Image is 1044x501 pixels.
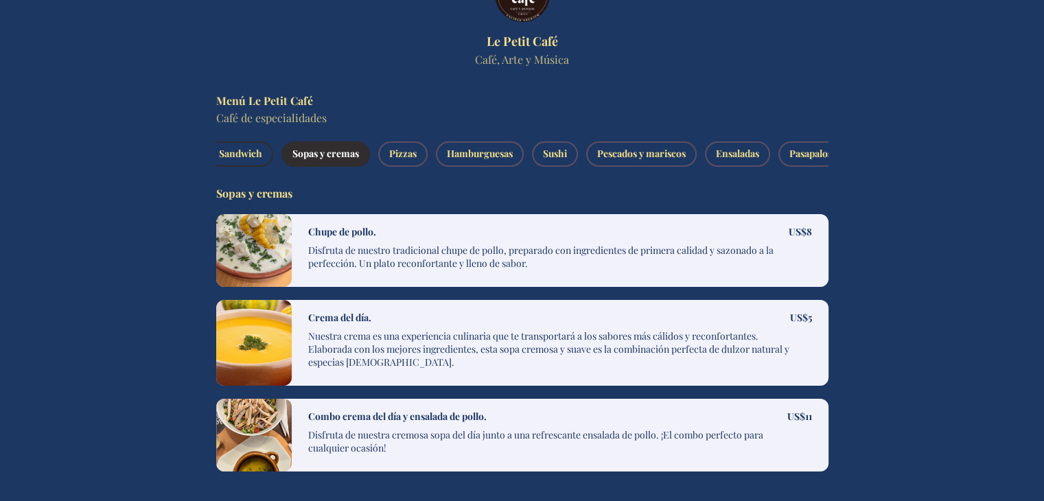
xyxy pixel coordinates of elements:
[308,244,789,275] p: Disfruta de nuestro tradicional chupe de pollo, preparado con ingredientes de primera calidad y s...
[789,225,812,238] p: US$ 8
[308,329,790,374] p: Nuestra crema es una experiencia culinaria que te transportará a los sabores más cálidos y reconf...
[705,141,770,167] button: Ensaladas
[308,225,376,238] h4: Chupe de pollo.
[789,145,832,163] span: Pasapalos
[216,110,828,125] p: Café de especialidades
[308,311,371,324] h4: Crema del día.
[389,145,417,163] span: Pizzas
[778,141,843,167] button: Pasapalos
[378,141,428,167] button: Pizzas
[532,141,578,167] button: Sushi
[208,141,273,167] button: Sandwich
[543,145,567,163] span: Sushi
[716,145,759,163] span: Ensaladas
[216,186,828,200] h3: Sopas y cremas
[597,145,686,163] span: Pescados y mariscos
[475,52,569,67] p: Café, Arte y Música
[586,141,697,167] button: Pescados y mariscos
[219,145,262,163] span: Sandwich
[447,145,513,163] span: Hamburguesas
[790,311,812,324] p: US$ 5
[308,428,787,460] p: Disfruta de nuestra cremosa sopa del día junto a una refrescante ensalada de pollo. ¡El combo per...
[787,410,812,423] p: US$ 11
[475,33,569,49] h1: Le Petit Café
[216,93,828,108] h2: Menú Le Petit Café
[292,145,359,163] span: Sopas y cremas
[281,141,370,167] button: Sopas y cremas
[436,141,524,167] button: Hamburguesas
[308,410,487,423] h4: Combo crema del día y ensalada de pollo.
